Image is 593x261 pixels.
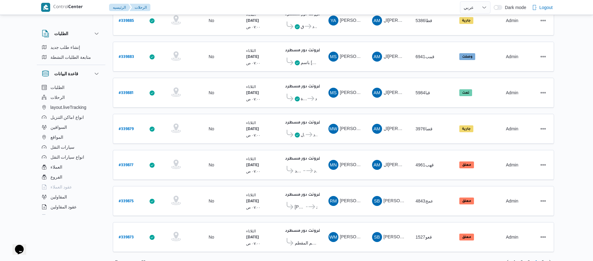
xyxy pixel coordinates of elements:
[246,133,261,137] small: ٠٧:٠٠ ص
[41,3,50,12] img: X8yXhbKr1z7QwAAAABJRU5ErkJggg==
[372,124,382,134] div: Alhamai Muhammad Khald Ali
[506,198,519,203] span: Admin
[50,54,91,61] span: متابعة الطلبات النشطة
[459,161,474,168] span: معلق
[246,235,259,240] b: [DATE]
[39,182,103,192] button: عقود العملاء
[119,127,134,132] b: # 339879
[416,90,430,95] span: قبا5984
[328,88,338,98] div: Muhammad Salamuah Farj Ahmad Abozaid
[246,12,256,16] small: الثلاثاء
[374,16,380,26] span: AM
[246,193,256,197] small: الثلاثاء
[340,18,376,23] span: [PERSON_NAME]
[372,88,382,98] div: Alhamai Muhammad Khald Ali
[295,203,305,211] span: [PERSON_NAME] الخيمة
[50,163,62,171] span: العملاء
[330,88,337,98] span: MS
[119,91,133,96] b: # 339881
[39,122,103,132] button: السواقين
[50,173,62,181] span: الفروع
[301,95,307,102] span: قسم أول القاهرة الجديدة
[119,233,134,241] a: #339873
[340,198,413,203] span: [PERSON_NAME] [PERSON_NAME]
[384,18,424,23] span: ال[PERSON_NAME]
[329,232,337,242] span: WM
[285,229,321,233] b: فرونت دور مسطرد
[246,169,261,173] small: ٠٧:٠٠ ص
[330,52,337,62] span: MS
[119,197,134,205] a: #339875
[506,18,519,23] span: Admin
[295,239,317,247] span: قسم المقطم
[68,5,83,10] b: Center
[372,52,382,62] div: Alhamai Muhammad Khald Ali
[119,16,134,25] a: #339885
[39,42,103,52] button: إنشاء طلب جديد
[285,85,321,89] b: فرونت دور مسطرد
[246,61,261,65] small: ٠٧:٠٠ ص
[328,160,338,170] div: Muhammad Nasar Saaid Kaml Abadalftah
[39,112,103,122] button: انواع اماكن التنزيل
[340,234,413,239] span: [PERSON_NAME] [PERSON_NAME]
[50,203,77,211] span: عقود المقاولين
[246,157,256,161] small: الثلاثاء
[374,160,380,170] span: AM
[374,232,380,242] span: SB
[416,162,434,167] span: قهب4961
[372,232,382,242] div: Shrif Badr Abad Alhamaid Abad Alamajid Badr
[372,160,382,170] div: Alhamai Muhammad Khald Ali
[416,126,433,131] span: قصا3976
[330,16,336,26] span: YA
[50,84,65,91] span: الطلبات
[328,52,338,62] div: Muhammad Said Muhammad Muhammad
[246,55,259,59] b: [DATE]
[374,124,380,134] span: AM
[39,172,103,182] button: الفروع
[328,124,338,134] div: Muhammad Wjiah Ali Ibrahem Hassan
[119,89,133,97] a: #339881
[246,49,256,53] small: الثلاثاء
[39,212,103,222] button: اجهزة التليفون
[50,124,67,131] span: السواقين
[372,16,382,26] div: Alhamai Muhammad Khald Ali
[330,160,337,170] span: MN
[50,133,63,141] span: المواقع
[384,126,424,131] span: ال[PERSON_NAME]
[462,163,471,167] b: معلق
[54,70,79,77] h3: قاعدة البيانات
[374,52,380,62] span: AM
[502,5,526,10] span: Dark mode
[538,88,548,98] button: Actions
[462,91,469,95] b: تمت
[459,17,473,24] span: جارية
[285,49,321,53] b: فرونت دور مسطرد
[119,235,134,240] b: # 339873
[39,82,103,92] button: الطلبات
[6,236,26,255] iframe: chat widget
[301,59,317,66] span: باسم [PERSON_NAME]
[329,124,337,134] span: MW
[42,70,100,77] button: قاعدة البيانات
[37,82,105,217] div: قاعدة البيانات
[328,16,338,26] div: Yhai Ahmad Muhammad Hlamai
[462,199,471,203] b: معلق
[340,162,376,167] span: [PERSON_NAME]
[506,54,519,59] span: Admin
[246,91,259,96] b: [DATE]
[39,52,103,62] button: متابعة الطلبات النشطة
[506,235,519,240] span: Admin
[314,167,317,175] span: فرونت دور مسطرد
[246,127,259,132] b: [DATE]
[462,19,471,23] b: جارية
[246,205,261,209] small: ٠٧:٠٠ ص
[109,4,131,11] button: الرئيسيه
[538,160,548,170] button: Actions
[209,126,214,132] div: No
[328,232,338,242] div: Wjadi Muhammad Abadalftah Ahmad Badir
[119,199,134,204] b: # 339875
[416,18,432,23] span: قطا5386
[301,131,305,138] span: الفار ارابيلا بلازل
[37,42,105,65] div: الطلبات
[462,127,471,131] b: جارية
